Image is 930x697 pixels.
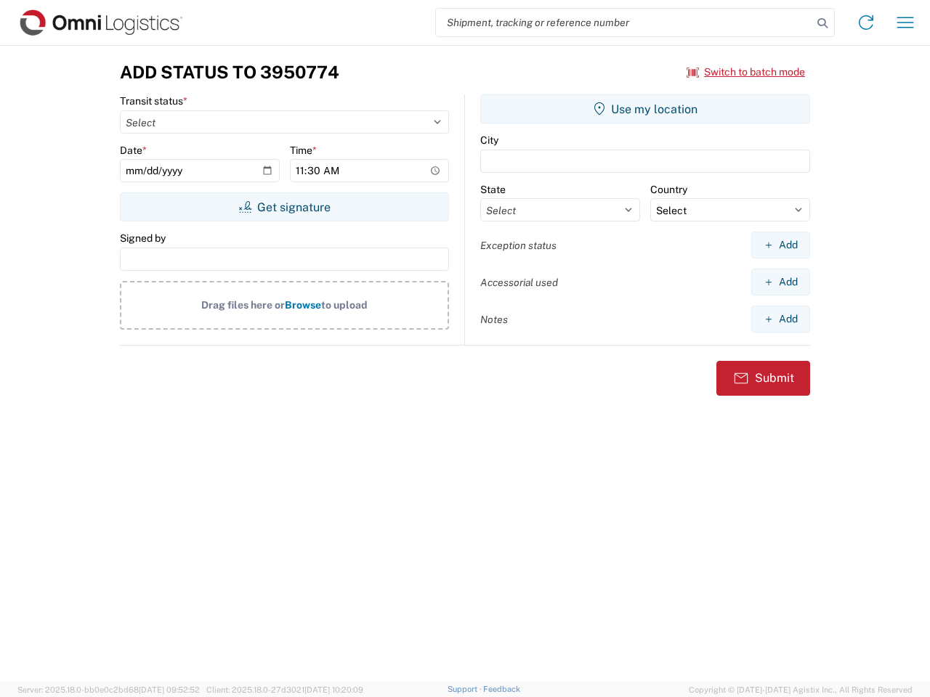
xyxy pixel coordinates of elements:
[687,60,805,84] button: Switch to batch mode
[480,239,557,252] label: Exception status
[751,269,810,295] button: Add
[480,94,810,123] button: Use my location
[480,276,558,289] label: Accessorial used
[321,299,368,311] span: to upload
[448,685,484,693] a: Support
[751,232,810,258] button: Add
[120,192,449,221] button: Get signature
[120,62,339,83] h3: Add Status to 3950774
[650,183,687,196] label: Country
[120,94,187,107] label: Transit status
[751,306,810,333] button: Add
[120,232,166,245] label: Signed by
[480,183,506,196] label: State
[480,313,508,326] label: Notes
[304,685,363,694] span: [DATE] 10:20:09
[120,144,147,157] label: Date
[689,683,913,696] span: Copyright © [DATE]-[DATE] Agistix Inc., All Rights Reserved
[480,134,498,147] label: City
[716,361,810,396] button: Submit
[17,685,200,694] span: Server: 2025.18.0-bb0e0c2bd68
[206,685,363,694] span: Client: 2025.18.0-27d3021
[139,685,200,694] span: [DATE] 09:52:52
[436,9,812,36] input: Shipment, tracking or reference number
[285,299,321,311] span: Browse
[483,685,520,693] a: Feedback
[201,299,285,311] span: Drag files here or
[290,144,317,157] label: Time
